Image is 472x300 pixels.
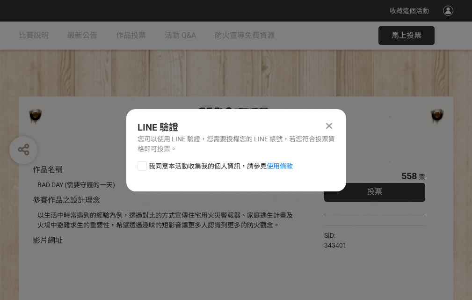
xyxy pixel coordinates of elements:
[401,170,417,182] span: 558
[67,31,97,40] span: 最新公告
[116,31,146,40] span: 作品投票
[215,31,275,40] span: 防火宣導免費資源
[378,26,435,45] button: 馬上投票
[67,22,97,50] a: 最新公告
[165,31,196,40] span: 活動 Q&A
[138,134,335,154] div: 您可以使用 LINE 驗證，您需要授權您的 LINE 帳號，若您符合投票資格即可投票。
[392,31,421,40] span: 馬上投票
[267,162,293,170] a: 使用條款
[149,161,293,171] span: 我同意本活動收集我的個人資訊，請參見
[390,7,429,15] span: 收藏這個活動
[324,232,347,249] span: SID: 343401
[33,236,63,245] span: 影片網址
[349,231,396,240] iframe: Facebook Share
[215,22,275,50] a: 防火宣導免費資源
[116,22,146,50] a: 作品投票
[367,187,382,196] span: 投票
[33,196,100,205] span: 參賽作品之設計理念
[37,180,296,190] div: BAD DAY (需要守護的一天)
[419,173,425,181] span: 票
[19,31,49,40] span: 比賽說明
[33,165,63,174] span: 作品名稱
[19,22,49,50] a: 比賽說明
[138,120,335,134] div: LINE 驗證
[165,22,196,50] a: 活動 Q&A
[37,211,296,230] div: 以生活中時常遇到的經驗為例，透過對比的方式宣傳住宅用火災警報器、家庭逃生計畫及火場中避難求生的重要性，希望透過趣味的短影音讓更多人認識到更多的防火觀念。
